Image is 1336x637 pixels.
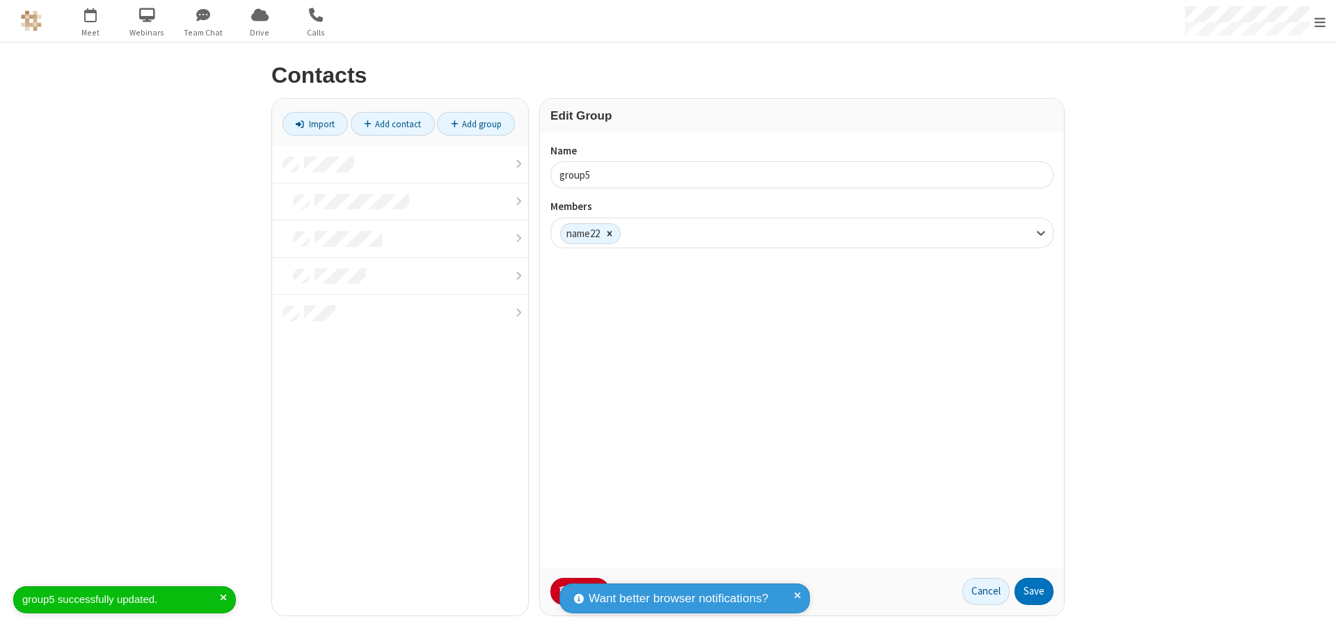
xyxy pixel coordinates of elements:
a: Import [283,112,348,136]
span: Drive [234,26,286,39]
a: Add contact [351,112,435,136]
input: Name [550,161,1053,188]
span: Meet [65,26,117,39]
a: Add group [437,112,515,136]
span: Want better browser notifications? [589,590,768,608]
span: Calls [290,26,342,39]
label: Members [550,199,1053,215]
h3: Edit Group [550,109,1053,122]
button: Save [1015,578,1053,606]
label: Name [550,143,1053,159]
div: group5 successfully updated. [22,592,220,608]
button: Delete [550,578,610,606]
span: Team Chat [177,26,230,39]
h2: Contacts [271,63,1065,88]
img: QA Selenium DO NOT DELETE OR CHANGE [21,10,42,31]
span: Webinars [121,26,173,39]
div: name22 [561,224,600,244]
a: Cancel [962,578,1010,606]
